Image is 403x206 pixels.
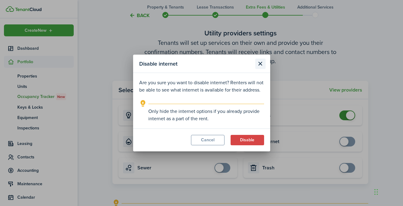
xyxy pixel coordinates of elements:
[255,59,266,69] button: Close modal
[373,177,403,206] iframe: Chat Widget
[139,58,254,70] modal-title: Disable internet
[139,79,264,94] p: Are you sure you want to disable internet? Renters will not be able to see what internet is avail...
[374,183,378,201] div: Drag
[148,108,264,122] explanation-description: Only hide the internet options if you already provide internet as a part of the rent.
[139,100,147,107] i: outline
[191,135,224,145] button: Cancel
[231,135,264,145] button: Disable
